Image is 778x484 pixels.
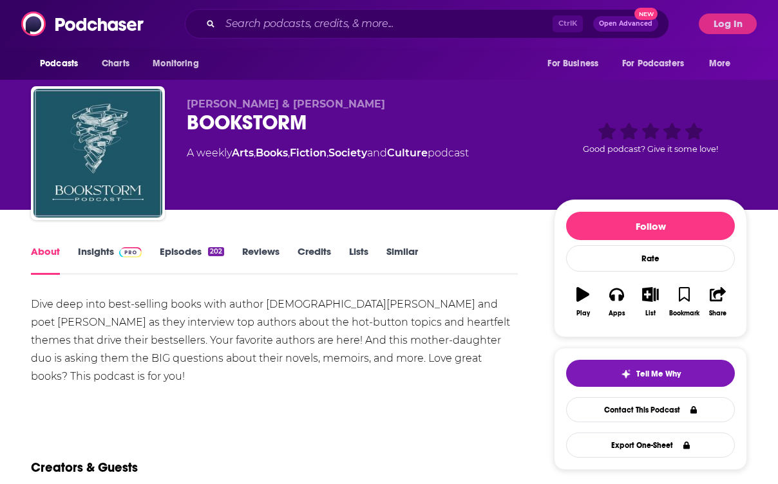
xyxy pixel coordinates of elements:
[31,460,138,476] h2: Creators & Guests
[31,295,518,386] div: Dive deep into best-selling books with author [DEMOGRAPHIC_DATA][PERSON_NAME] and poet [PERSON_NA...
[21,12,145,36] img: Podchaser - Follow, Share and Rate Podcasts
[634,8,658,20] span: New
[78,245,142,275] a: InsightsPodchaser Pro
[700,51,747,76] button: open menu
[288,147,290,159] span: ,
[33,89,162,218] img: BOOKSTORM
[566,212,735,240] button: Follow
[298,245,331,275] a: Credits
[634,279,667,325] button: List
[622,55,684,73] span: For Podcasters
[636,369,681,379] span: Tell Me Why
[614,51,703,76] button: open menu
[621,369,631,379] img: tell me why sparkle
[593,16,658,32] button: Open AdvancedNew
[40,55,78,73] span: Podcasts
[566,397,735,422] a: Contact This Podcast
[599,21,652,27] span: Open Advanced
[554,98,747,178] div: Good podcast? Give it some love!
[576,310,590,317] div: Play
[119,247,142,257] img: Podchaser Pro
[328,147,367,159] a: Society
[144,51,215,76] button: open menu
[367,147,387,159] span: and
[102,55,129,73] span: Charts
[153,55,198,73] span: Monitoring
[583,144,718,154] span: Good podcast? Give it some love!
[290,147,327,159] a: Fiction
[349,245,368,275] a: Lists
[553,15,583,32] span: Ctrl K
[609,310,625,317] div: Apps
[701,279,735,325] button: Share
[31,245,60,275] a: About
[709,55,731,73] span: More
[699,14,757,34] button: Log In
[187,145,469,161] div: A weekly podcast
[232,147,254,159] a: Arts
[220,14,553,34] input: Search podcasts, credits, & more...
[254,147,256,159] span: ,
[669,310,699,317] div: Bookmark
[547,55,598,73] span: For Business
[31,51,95,76] button: open menu
[600,279,633,325] button: Apps
[387,147,428,159] a: Culture
[386,245,418,275] a: Similar
[160,245,224,275] a: Episodes202
[566,360,735,387] button: tell me why sparkleTell Me Why
[566,279,600,325] button: Play
[93,51,137,76] a: Charts
[566,433,735,458] button: Export One-Sheet
[187,98,385,110] span: [PERSON_NAME] & [PERSON_NAME]
[256,147,288,159] a: Books
[185,9,669,39] div: Search podcasts, credits, & more...
[327,147,328,159] span: ,
[538,51,614,76] button: open menu
[566,245,735,272] div: Rate
[242,245,280,275] a: Reviews
[709,310,726,317] div: Share
[645,310,656,317] div: List
[208,247,224,256] div: 202
[667,279,701,325] button: Bookmark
